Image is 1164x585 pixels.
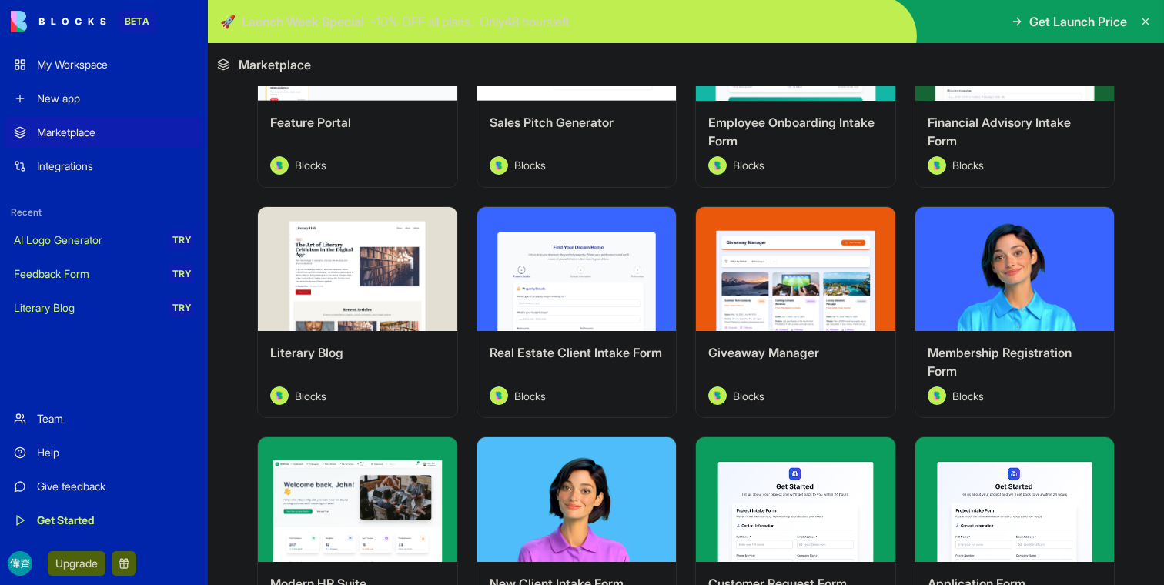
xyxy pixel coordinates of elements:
span: Literary Blog [270,345,343,360]
img: Avatar [270,156,289,175]
div: TRY [169,231,194,249]
img: ACg8ocJ27voY651NG5UnpbZ6Z8qFC3szzDOJSQyrzmTa_AtJtkNfBQ=s96-c [8,551,32,576]
span: Blocks [733,388,764,404]
div: TRY [169,265,194,283]
div: Feedback Form [14,266,159,282]
a: AI Logo GeneratorTRY [5,225,203,256]
span: Employee Onboarding Intake Form [708,115,875,149]
div: Get Started [37,513,194,528]
span: Financial Advisory Intake Form [928,115,1071,149]
a: Giveaway ManagerAvatarBlocks [695,206,896,419]
a: My Workspace [5,49,203,80]
p: Only 48 hours left [480,12,569,31]
a: Marketplace [5,117,203,148]
img: Avatar [270,386,289,405]
div: My Workspace [37,57,194,72]
div: AI Logo Generator [14,232,159,248]
span: Blocks [514,157,546,173]
img: Avatar [708,386,727,405]
a: Real Estate Client Intake FormAvatarBlocks [477,206,677,419]
span: Feature Portal [270,115,351,130]
span: Blocks [733,157,764,173]
span: Membership Registration Form [928,345,1072,379]
span: Blocks [952,388,984,404]
div: TRY [169,299,194,317]
a: Literary BlogAvatarBlocks [257,206,458,419]
div: New app [37,91,194,106]
a: Team [5,403,203,434]
span: Real Estate Client Intake Form [490,345,662,360]
span: Blocks [514,388,546,404]
a: Literary BlogTRY [5,292,203,323]
span: Blocks [295,388,326,404]
a: New app [5,83,203,114]
a: Give feedback [5,471,203,502]
button: Upgrade [48,551,105,576]
p: - 10 % OFF all plans. [370,12,473,31]
span: 🚀 [220,12,236,31]
span: Get Launch Price [1029,12,1127,31]
span: Blocks [952,157,984,173]
div: Integrations [37,159,194,174]
div: Team [37,411,194,426]
span: Recent [5,206,203,219]
div: Help [37,445,194,460]
a: Help [5,437,203,468]
img: logo [11,11,106,32]
div: Give feedback [37,479,194,494]
img: Avatar [490,156,508,175]
img: Avatar [928,156,946,175]
span: Giveaway Manager [708,345,819,360]
a: Upgrade [48,555,105,570]
a: Membership Registration FormAvatarBlocks [915,206,1115,419]
div: BETA [119,11,156,32]
a: BETA [11,11,156,32]
img: Avatar [490,386,508,405]
a: Integrations [5,151,203,182]
span: Sales Pitch Generator [490,115,614,130]
a: Get Started [5,505,203,536]
div: Marketplace [37,125,194,140]
div: Literary Blog [14,300,159,316]
img: Avatar [928,386,946,405]
a: Feedback FormTRY [5,259,203,289]
img: Avatar [708,156,727,175]
span: Marketplace [239,55,311,74]
span: Launch Week Special [242,12,364,31]
span: Blocks [295,157,326,173]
